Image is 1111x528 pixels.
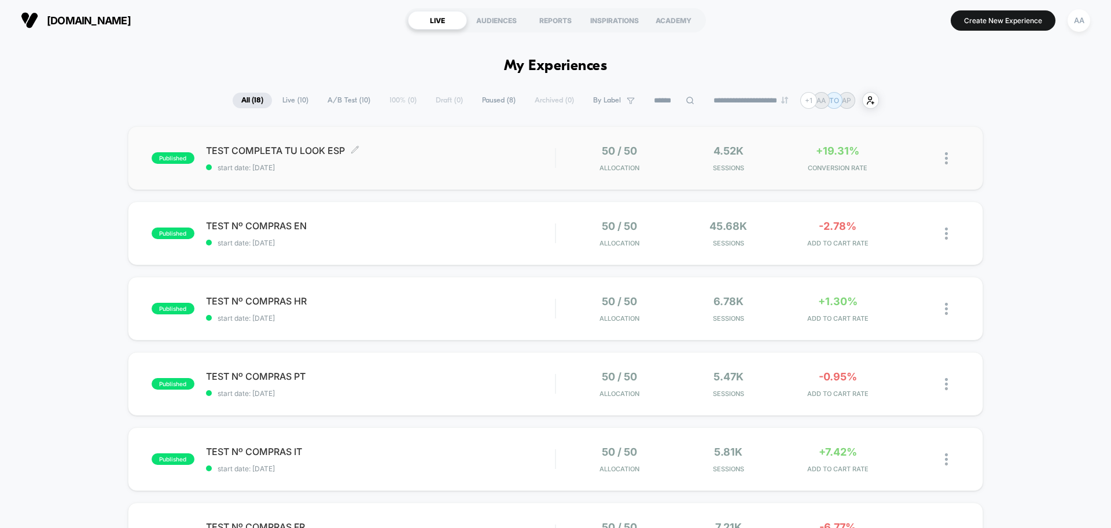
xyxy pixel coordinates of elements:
div: AUDIENCES [467,11,526,30]
span: CONVERSION RATE [786,164,889,172]
span: Sessions [677,390,781,398]
img: close [945,378,948,390]
button: Create New Experience [951,10,1055,31]
span: Allocation [599,239,639,247]
div: LIVE [408,11,467,30]
span: 5.47k [713,371,744,383]
span: ADD TO CART RATE [786,465,889,473]
span: Sessions [677,239,781,247]
span: Sessions [677,465,781,473]
div: AA [1068,9,1090,32]
p: AA [816,96,826,105]
span: ADD TO CART RATE [786,314,889,322]
input: Volume [483,299,518,310]
button: [DOMAIN_NAME] [17,11,134,30]
span: start date: [DATE] [206,239,555,247]
span: Paused ( 8 ) [473,93,524,108]
span: start date: [DATE] [206,389,555,398]
span: 50 / 50 [602,295,637,307]
button: AA [1064,9,1094,32]
span: A/B Test ( 10 ) [319,93,379,108]
span: +1.30% [818,295,858,307]
span: published [152,378,194,390]
span: Allocation [599,314,639,322]
span: published [152,228,194,239]
span: 50 / 50 [602,446,637,458]
span: [DOMAIN_NAME] [47,14,131,27]
span: published [152,453,194,465]
div: Current time [402,298,428,310]
span: 50 / 50 [602,371,637,383]
span: start date: [DATE] [206,314,555,322]
span: published [152,152,194,164]
img: close [945,228,948,240]
input: Seek [9,279,560,290]
span: Live ( 10 ) [274,93,317,108]
span: +7.42% [819,446,857,458]
div: Duration [430,298,461,310]
span: published [152,303,194,314]
span: TEST Nº COMPRAS IT [206,446,555,457]
span: All ( 18 ) [233,93,272,108]
span: 5.81k [714,446,742,458]
span: 4.52k [713,145,744,157]
img: close [945,453,948,465]
button: Play, NEW DEMO 2025-VEED.mp4 [270,146,297,174]
div: REPORTS [526,11,585,30]
h1: My Experiences [504,58,608,75]
img: close [945,152,948,164]
span: TEST COMPLETA TU LOOK ESP [206,145,555,156]
span: start date: [DATE] [206,163,555,172]
p: TO [829,96,839,105]
span: ADD TO CART RATE [786,390,889,398]
span: TEST Nº COMPRAS PT [206,371,555,382]
div: INSPIRATIONS [585,11,644,30]
img: Visually logo [21,12,38,29]
p: AP [842,96,851,105]
span: ADD TO CART RATE [786,239,889,247]
span: Sessions [677,164,781,172]
span: Sessions [677,314,781,322]
span: -2.78% [819,220,856,232]
span: By Label [593,96,621,105]
span: 45.68k [709,220,747,232]
span: Allocation [599,390,639,398]
div: + 1 [800,92,817,109]
span: 50 / 50 [602,220,637,232]
span: start date: [DATE] [206,464,555,473]
span: Allocation [599,465,639,473]
span: Allocation [599,164,639,172]
span: +19.31% [816,145,859,157]
span: TEST Nº COMPRAS EN [206,220,555,232]
span: TEST Nº COMPRAS HR [206,295,555,307]
span: -0.95% [819,371,857,383]
img: close [945,303,948,315]
img: end [781,97,788,104]
div: ACADEMY [644,11,703,30]
span: 6.78k [713,295,744,307]
button: Play, NEW DEMO 2025-VEED.mp4 [6,295,24,313]
span: 50 / 50 [602,145,637,157]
